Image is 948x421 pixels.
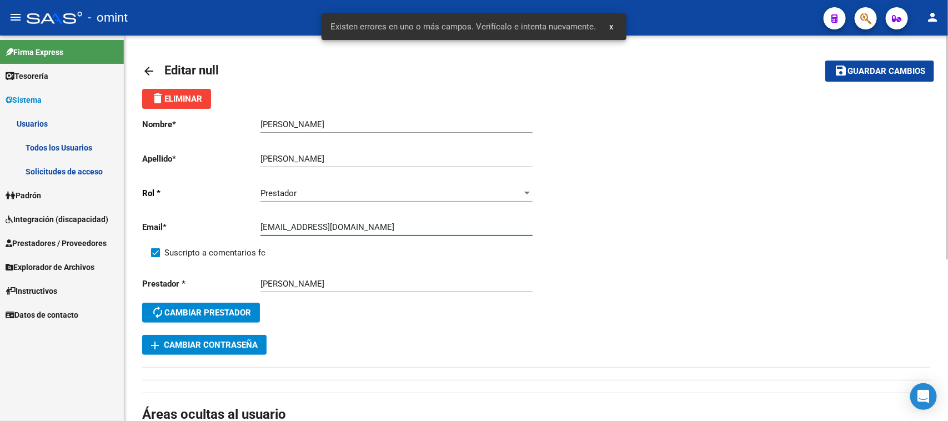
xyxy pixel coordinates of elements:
[834,64,847,77] mat-icon: save
[6,309,78,321] span: Datos de contacto
[142,153,260,165] p: Apellido
[142,335,267,355] button: Cambiar Contraseña
[9,11,22,24] mat-icon: menu
[6,70,48,82] span: Tesorería
[142,221,260,233] p: Email
[142,89,211,109] button: Eliminar
[6,285,57,297] span: Instructivos
[6,94,42,106] span: Sistema
[825,61,934,81] button: Guardar cambios
[6,46,63,58] span: Firma Express
[609,22,613,32] span: x
[151,92,164,105] mat-icon: delete
[260,188,297,198] span: Prestador
[6,213,108,225] span: Integración (discapacidad)
[910,383,937,410] div: Open Intercom Messenger
[142,64,156,78] mat-icon: arrow_back
[6,189,41,202] span: Padrón
[151,308,251,318] span: Cambiar prestador
[142,278,260,290] p: Prestador *
[164,246,265,259] span: Suscripto a comentarios fc
[330,21,596,32] span: Existen errores en uno o más campos. Verifícalo e intenta nuevamente.
[142,303,260,323] button: Cambiar prestador
[151,305,164,319] mat-icon: autorenew
[600,17,622,37] button: x
[88,6,128,30] span: - omint
[926,11,939,24] mat-icon: person
[142,118,260,131] p: Nombre
[6,261,94,273] span: Explorador de Archivos
[151,340,258,350] span: Cambiar Contraseña
[151,94,202,104] span: Eliminar
[847,67,925,77] span: Guardar cambios
[142,187,260,199] p: Rol *
[6,237,107,249] span: Prestadores / Proveedores
[148,339,162,352] mat-icon: add
[164,63,219,77] span: Editar null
